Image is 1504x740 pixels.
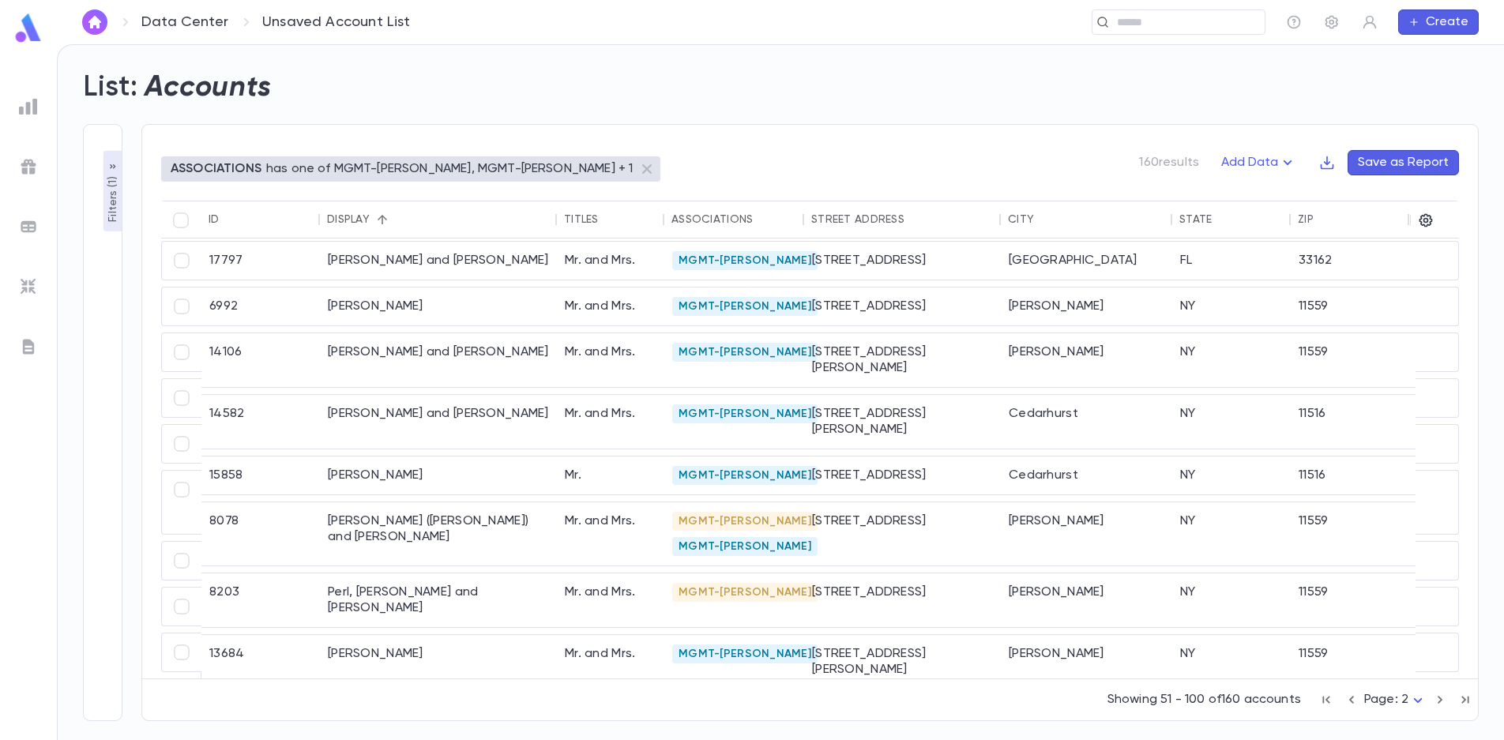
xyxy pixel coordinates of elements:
div: 33162 [1291,242,1409,280]
img: imports_grey.530a8a0e642e233f2baf0ef88e8c9fcb.svg [19,277,38,296]
img: letters_grey.7941b92b52307dd3b8a917253454ce1c.svg [19,337,38,356]
span: MGMT-[PERSON_NAME] [672,648,818,660]
span: MGMT-[PERSON_NAME] [672,469,818,482]
div: Display [327,213,370,226]
div: 8078 [201,502,320,565]
div: [PERSON_NAME] [1001,573,1172,627]
span: MGMT-[PERSON_NAME] [672,300,818,313]
div: NY [1172,287,1291,325]
div: [STREET_ADDRESS] [804,456,1001,494]
div: [STREET_ADDRESS] [804,287,1001,325]
div: Titles [564,213,599,226]
span: MGMT-[PERSON_NAME] [672,346,818,359]
p: ASSOCIATIONS [171,161,261,177]
div: [PERSON_NAME] and [PERSON_NAME] [320,242,557,280]
div: Street Address [811,213,904,226]
div: ASSOCIATIONShas one of MGMT-[PERSON_NAME], MGMT-[PERSON_NAME] + 1 [161,156,660,182]
div: 11559 [1291,333,1409,387]
p: Unsaved Account List [262,13,411,31]
div: [PERSON_NAME] [1001,502,1172,565]
span: MGMT-[PERSON_NAME] [672,408,818,420]
div: Mr. and Mrs. [557,287,664,325]
div: FL [1172,242,1291,280]
div: Page: 2 [1364,688,1427,712]
div: [STREET_ADDRESS][PERSON_NAME] [804,333,1001,387]
div: [PERSON_NAME] ([PERSON_NAME]) and [PERSON_NAME] [320,502,557,565]
img: logo [13,13,44,43]
div: [STREET_ADDRESS] [804,502,1001,565]
div: [PERSON_NAME] [1001,635,1172,689]
a: Data Center [141,13,228,31]
button: Sort [1212,207,1237,232]
img: batches_grey.339ca447c9d9533ef1741baa751efc33.svg [19,217,38,236]
div: Mr. and Mrs. [557,395,664,449]
div: 14106 [201,333,320,387]
div: [PERSON_NAME] [320,635,557,689]
div: Mr. and Mrs. [557,502,664,565]
div: NY [1172,456,1291,494]
button: Filters (1) [103,151,122,231]
div: [PERSON_NAME] [1001,287,1172,325]
img: campaigns_grey.99e729a5f7ee94e3726e6486bddda8f1.svg [19,157,38,176]
div: Cedarhurst [1001,395,1172,449]
div: NY [1172,635,1291,689]
div: 11559 [1291,502,1409,565]
p: Filters ( 1 ) [105,173,121,222]
div: [PERSON_NAME] [1001,333,1172,387]
span: MGMT-[PERSON_NAME] [672,254,818,267]
span: MGMT-[PERSON_NAME] [672,515,818,528]
div: NY [1172,502,1291,565]
div: 8203 [201,573,320,627]
button: Sort [370,207,395,232]
p: has one of MGMT-[PERSON_NAME], MGMT-[PERSON_NAME] + 1 [266,161,633,177]
div: [STREET_ADDRESS] [804,242,1001,280]
span: Page: 2 [1364,693,1408,706]
div: NY [1172,333,1291,387]
button: Sort [1314,207,1339,232]
div: Cedarhurst [1001,456,1172,494]
div: ID [209,213,220,226]
div: 15858 [201,456,320,494]
div: [STREET_ADDRESS][PERSON_NAME] [804,395,1001,449]
h2: Accounts [145,70,272,105]
div: State [1179,213,1212,226]
div: 11559 [1291,573,1409,627]
div: 6992 [201,287,320,325]
button: Create [1398,9,1479,35]
div: Mr. [557,456,664,494]
img: reports_grey.c525e4749d1bce6a11f5fe2a8de1b229.svg [19,97,38,116]
button: Save as Report [1348,150,1459,175]
button: Sort [1034,207,1059,232]
div: 11559 [1291,635,1409,689]
div: 17797 [201,242,320,280]
div: [STREET_ADDRESS][PERSON_NAME] [804,635,1001,689]
div: [PERSON_NAME] [320,456,557,494]
div: [PERSON_NAME] and [PERSON_NAME] [320,395,557,449]
div: [PERSON_NAME] [320,287,557,325]
img: home_white.a664292cf8c1dea59945f0da9f25487c.svg [85,16,104,28]
div: [GEOGRAPHIC_DATA] [1001,242,1172,280]
div: Associations [671,213,753,226]
h2: List: [83,70,138,105]
button: Sort [904,207,930,232]
div: Mr. and Mrs. [557,573,664,627]
div: 11516 [1291,456,1409,494]
div: NY [1172,573,1291,627]
div: Perl, [PERSON_NAME] and [PERSON_NAME] [320,573,557,627]
div: Mr. and Mrs. [557,635,664,689]
div: NY [1172,395,1291,449]
div: Zip [1298,213,1314,226]
p: Showing 51 - 100 of 160 accounts [1107,692,1301,708]
div: Mr. and Mrs. [557,333,664,387]
div: 14582 [201,395,320,449]
button: Add Data [1212,150,1307,175]
button: Sort [220,207,245,232]
span: MGMT-[PERSON_NAME] [672,586,818,599]
div: 11516 [1291,395,1409,449]
div: [STREET_ADDRESS] [804,573,1001,627]
div: Mr. and Mrs. [557,242,664,280]
div: 11559 [1291,287,1409,325]
div: [PERSON_NAME] and [PERSON_NAME] [320,333,557,387]
div: City [1008,213,1034,226]
span: MGMT-[PERSON_NAME] [672,540,818,553]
